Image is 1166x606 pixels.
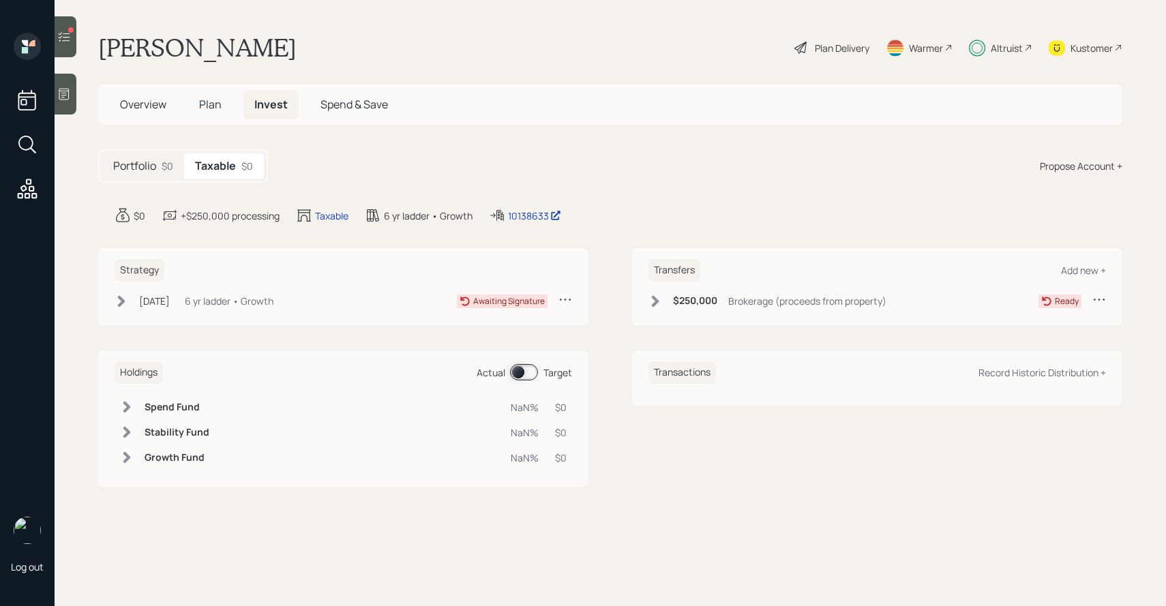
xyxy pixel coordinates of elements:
[673,295,717,307] h6: $250,000
[113,160,156,172] h5: Portfolio
[555,400,567,414] div: $0
[315,209,348,223] div: Taxable
[543,365,572,380] div: Target
[511,451,539,465] div: NaN%
[14,517,41,544] img: sami-boghos-headshot.png
[195,160,236,172] h5: Taxable
[145,452,209,464] h6: Growth Fund
[648,259,700,282] h6: Transfers
[1071,41,1113,55] div: Kustomer
[508,209,561,223] div: 10138633
[254,97,288,112] span: Invest
[134,209,145,223] div: $0
[139,294,170,308] div: [DATE]
[1055,295,1079,307] div: Ready
[11,560,44,573] div: Log out
[162,159,173,173] div: $0
[991,41,1023,55] div: Altruist
[98,33,297,63] h1: [PERSON_NAME]
[199,97,222,112] span: Plan
[978,366,1106,379] div: Record Historic Distribution +
[473,295,545,307] div: Awaiting Signature
[815,41,869,55] div: Plan Delivery
[511,400,539,414] div: NaN%
[115,259,164,282] h6: Strategy
[555,451,567,465] div: $0
[1061,264,1106,277] div: Add new +
[120,97,166,112] span: Overview
[909,41,943,55] div: Warmer
[145,402,209,413] h6: Spend Fund
[320,97,388,112] span: Spend & Save
[241,159,253,173] div: $0
[181,209,280,223] div: +$250,000 processing
[555,425,567,440] div: $0
[648,361,716,384] h6: Transactions
[115,361,163,384] h6: Holdings
[145,427,209,438] h6: Stability Fund
[1040,159,1122,173] div: Propose Account +
[384,209,473,223] div: 6 yr ladder • Growth
[185,294,273,308] div: 6 yr ladder • Growth
[511,425,539,440] div: NaN%
[477,365,505,380] div: Actual
[728,294,886,308] div: Brokerage (proceeds from property)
